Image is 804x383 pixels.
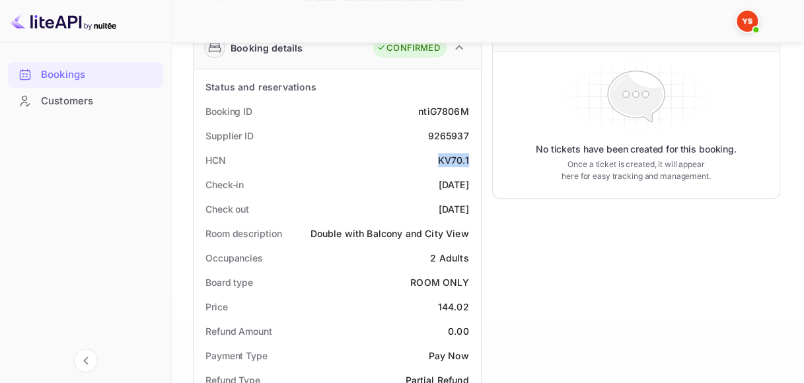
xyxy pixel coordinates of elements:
div: Refund Amount [205,324,272,338]
img: Yandex Support [737,11,758,32]
div: KV70.1 [438,153,469,167]
div: 9265937 [427,129,468,143]
p: Once a ticket is created, it will appear here for easy tracking and management. [560,158,712,182]
div: [DATE] [439,202,469,216]
div: 2 Adults [430,251,468,265]
div: Customers [8,88,163,114]
div: Check-in [205,178,244,191]
div: Room description [205,226,281,240]
div: Customers [41,94,157,109]
div: Pay Now [428,349,468,363]
button: Collapse navigation [74,349,98,372]
div: Bookings [8,62,163,88]
div: Payment Type [205,349,268,363]
div: ROOM ONLY [410,275,468,289]
div: [DATE] [439,178,469,191]
div: 0.00 [448,324,469,338]
div: Occupancies [205,251,263,265]
img: LiteAPI logo [11,11,116,32]
div: CONFIRMED [377,42,439,55]
div: Booking ID [205,104,252,118]
div: Price [205,300,228,314]
div: Board type [205,275,253,289]
div: Supplier ID [205,129,254,143]
div: Status and reservations [205,80,316,94]
a: Customers [8,88,163,113]
div: ntiG7806M [418,104,468,118]
div: Check out [205,202,249,216]
div: Booking details [231,41,303,55]
div: 144.02 [438,300,469,314]
div: Bookings [41,67,157,83]
p: No tickets have been created for this booking. [536,143,737,156]
a: Bookings [8,62,163,87]
div: HCN [205,153,226,167]
div: Double with Balcony and City View [311,226,469,240]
